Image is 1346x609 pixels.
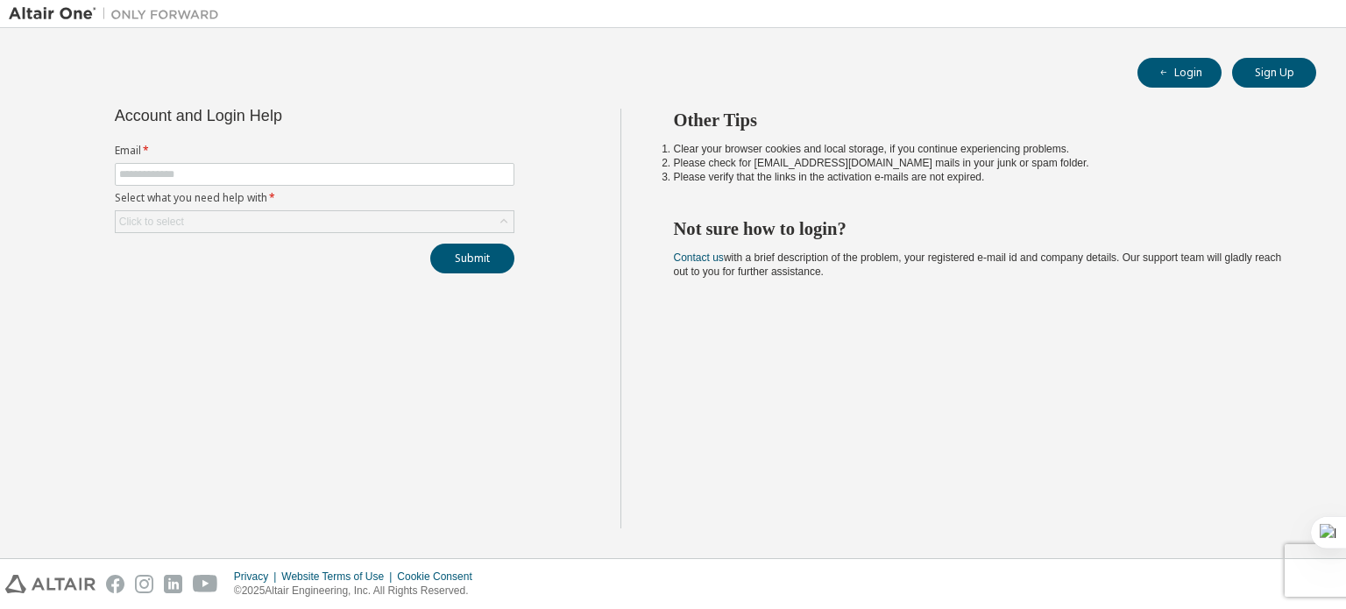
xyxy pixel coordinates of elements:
[135,575,153,593] img: instagram.svg
[674,251,724,264] a: Contact us
[234,570,281,584] div: Privacy
[9,5,228,23] img: Altair One
[1232,58,1316,88] button: Sign Up
[1137,58,1222,88] button: Login
[430,244,514,273] button: Submit
[674,217,1286,240] h2: Not sure how to login?
[193,575,218,593] img: youtube.svg
[674,251,1282,278] span: with a brief description of the problem, your registered e-mail id and company details. Our suppo...
[106,575,124,593] img: facebook.svg
[674,170,1286,184] li: Please verify that the links in the activation e-mails are not expired.
[115,191,514,205] label: Select what you need help with
[674,109,1286,131] h2: Other Tips
[674,156,1286,170] li: Please check for [EMAIL_ADDRESS][DOMAIN_NAME] mails in your junk or spam folder.
[164,575,182,593] img: linkedin.svg
[281,570,397,584] div: Website Terms of Use
[234,584,483,598] p: © 2025 Altair Engineering, Inc. All Rights Reserved.
[397,570,482,584] div: Cookie Consent
[116,211,514,232] div: Click to select
[674,142,1286,156] li: Clear your browser cookies and local storage, if you continue experiencing problems.
[119,215,184,229] div: Click to select
[115,144,514,158] label: Email
[5,575,96,593] img: altair_logo.svg
[115,109,435,123] div: Account and Login Help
